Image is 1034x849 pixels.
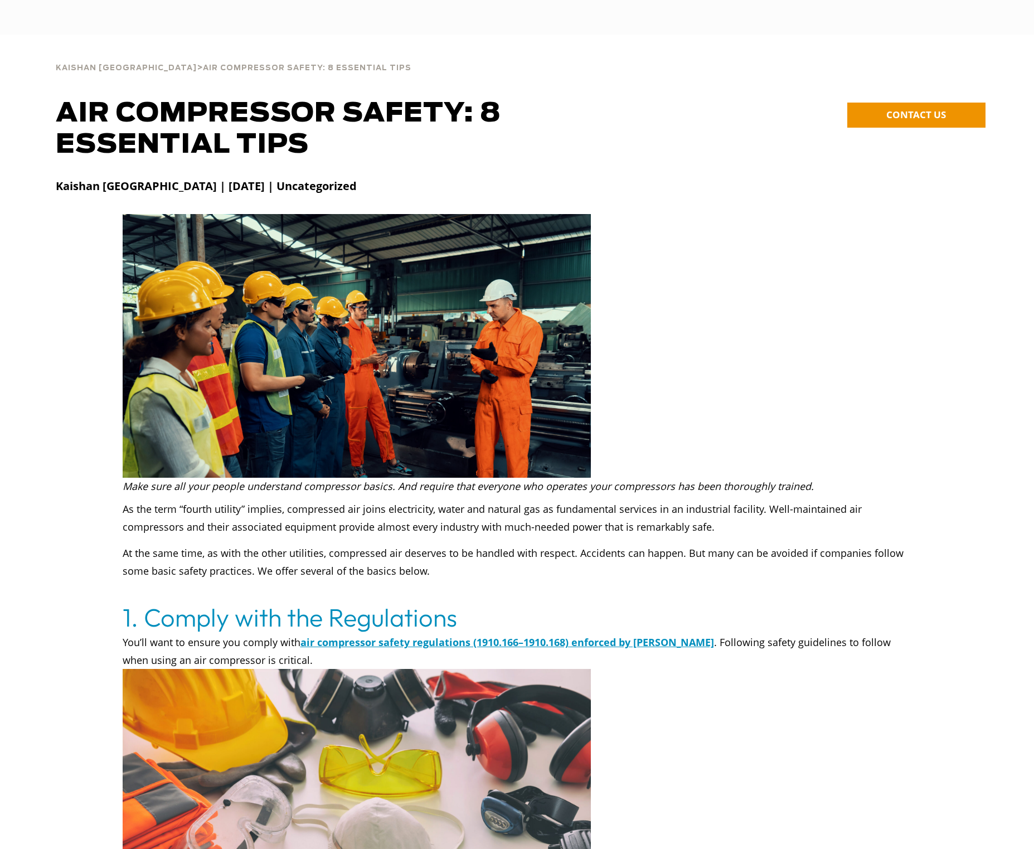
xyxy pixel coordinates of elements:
[56,62,197,72] a: Kaishan [GEOGRAPHIC_DATA]
[203,62,411,72] a: Air Compressor Safety: 8 Essential Tips
[123,502,862,533] span: As the term “fourth utility” implies, compressed air joins electricity, water and natural gas as ...
[203,65,411,72] span: Air Compressor Safety: 8 Essential Tips
[56,65,197,72] span: Kaishan [GEOGRAPHIC_DATA]
[123,546,904,578] span: At the same time, as with the other utilities, compressed air deserves to be handled with respect...
[123,602,912,633] h2: 1. Comply with the Regulations
[847,103,986,128] a: CONTACT US
[56,51,411,77] div: >
[123,214,591,478] img: Air Compressor Safety: 8 Essential Tips
[56,178,357,193] strong: Kaishan [GEOGRAPHIC_DATA] | [DATE] | Uncategorized
[300,635,714,649] a: air compressor safety regulations (1910.166–1910.168) enforced by [PERSON_NAME]
[123,479,814,493] span: Make sure all your people understand compressor basics. And require that everyone who operates yo...
[56,98,642,161] h1: Air Compressor Safety: 8 Essential Tips
[123,633,912,669] p: You’ll want to ensure you comply with . Following safety guidelines to follow when using an air c...
[886,108,946,121] span: CONTACT US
